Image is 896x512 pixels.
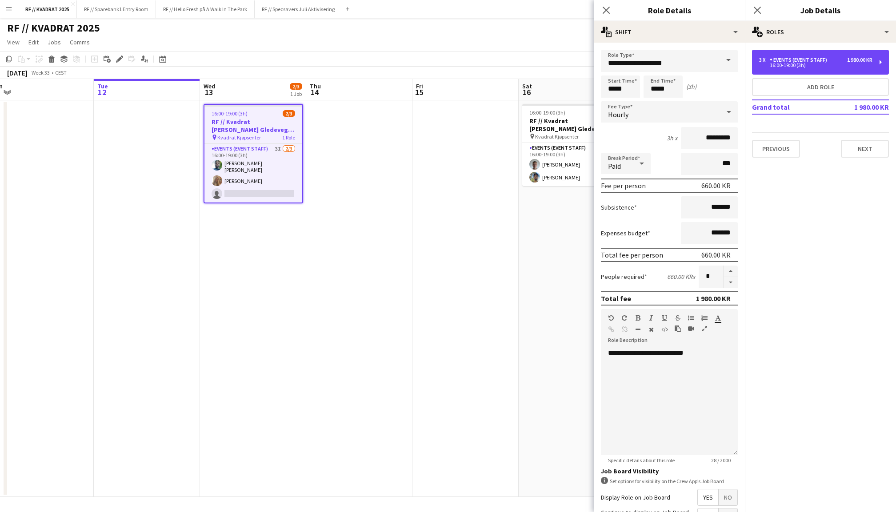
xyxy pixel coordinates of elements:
[648,326,654,333] button: Clear Formatting
[759,63,872,67] div: 16:00-19:00 (3h)
[667,273,695,281] div: 660.00 KR x
[752,100,833,114] td: Grand total
[601,250,663,259] div: Total fee per person
[621,314,628,321] button: Redo
[675,325,681,332] button: Paste as plain text
[841,140,889,158] button: Next
[601,493,670,501] label: Display Role on Job Board
[675,314,681,321] button: Strikethrough
[48,38,61,46] span: Jobs
[696,294,731,303] div: 1 980.00 KR
[715,314,721,321] button: Text Color
[212,110,248,117] span: 16:00-19:00 (3h)
[686,83,696,91] div: (3h)
[204,118,302,134] h3: RF // Kvadrat [PERSON_NAME] Gledevegg Oppsett
[724,277,738,288] button: Decrease
[4,36,23,48] a: View
[204,144,302,202] app-card-role: Events (Event Staff)3I2/316:00-19:00 (3h)[PERSON_NAME] [PERSON_NAME][PERSON_NAME]
[608,162,621,171] span: Paid
[283,110,295,117] span: 2/3
[594,21,745,43] div: Shift
[698,489,718,505] span: Yes
[701,181,731,190] div: 660.00 KR
[667,134,677,142] div: 3h x
[745,21,896,43] div: Roles
[521,87,532,97] span: 16
[704,457,738,464] span: 28 / 2000
[635,314,641,321] button: Bold
[308,87,321,97] span: 14
[255,0,342,18] button: RF // Specsavers Juli Aktivisering
[847,57,872,63] div: 1 980.00 KR
[601,477,738,485] div: Set options for visibility on the Crew App’s Job Board
[70,38,90,46] span: Comms
[752,78,889,96] button: Add role
[752,140,800,158] button: Previous
[661,314,668,321] button: Underline
[719,489,737,505] span: No
[202,87,215,97] span: 13
[7,21,100,35] h1: RF // KVADRAT 2025
[724,266,738,277] button: Increase
[608,110,628,119] span: Hourly
[282,134,295,141] span: 1 Role
[601,294,631,303] div: Total fee
[608,314,614,321] button: Undo
[7,38,20,46] span: View
[601,467,738,475] h3: Job Board Visibility
[635,326,641,333] button: Horizontal Line
[416,82,423,90] span: Fri
[529,109,565,116] span: 16:00-19:00 (3h)
[290,83,302,90] span: 2/3
[156,0,255,18] button: RF // Hello Fresh på A Walk In The Park
[648,314,654,321] button: Italic
[77,0,156,18] button: RF // Sparebank1 Entry Room
[594,4,745,16] h3: Role Details
[290,91,302,97] div: 1 Job
[25,36,42,48] a: Edit
[44,36,64,48] a: Jobs
[759,57,770,63] div: 3 x
[522,117,622,133] h3: RF // Kvadrat [PERSON_NAME] Gledevegg Bortrydding
[601,181,646,190] div: Fee per person
[701,314,708,321] button: Ordered List
[217,134,261,141] span: Kvadrat Kjøpsenter
[535,133,579,140] span: Kvadrat Kjøpsenter
[97,82,108,90] span: Tue
[688,314,694,321] button: Unordered List
[601,273,647,281] label: People required
[601,457,682,464] span: Specific details about this role
[522,104,622,186] app-job-card: 16:00-19:00 (3h)2/2RF // Kvadrat [PERSON_NAME] Gledevegg Bortrydding Kvadrat Kjøpsenter1 RoleEven...
[415,87,423,97] span: 15
[770,57,831,63] div: Events (Event Staff)
[701,250,731,259] div: 660.00 KR
[601,229,650,237] label: Expenses budget
[7,68,28,77] div: [DATE]
[688,325,694,332] button: Insert video
[204,82,215,90] span: Wed
[96,87,108,97] span: 12
[745,4,896,16] h3: Job Details
[204,104,303,203] app-job-card: 16:00-19:00 (3h)2/3RF // Kvadrat [PERSON_NAME] Gledevegg Oppsett Kvadrat Kjøpsenter1 RoleEvents (...
[522,82,532,90] span: Sat
[28,38,39,46] span: Edit
[833,100,889,114] td: 1 980.00 KR
[18,0,77,18] button: RF // KVADRAT 2025
[601,203,637,211] label: Subsistence
[661,326,668,333] button: HTML Code
[29,69,52,76] span: Week 33
[55,69,67,76] div: CEST
[522,143,622,186] app-card-role: Events (Event Staff)2/216:00-19:00 (3h)[PERSON_NAME][PERSON_NAME]
[310,82,321,90] span: Thu
[701,325,708,332] button: Fullscreen
[66,36,93,48] a: Comms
